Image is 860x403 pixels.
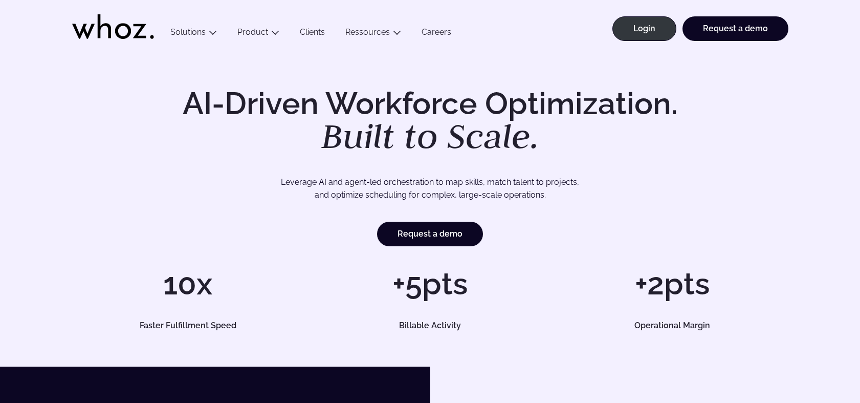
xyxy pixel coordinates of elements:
em: Built to Scale. [321,113,539,158]
h1: +5pts [314,268,546,299]
h5: Billable Activity [326,322,535,330]
h5: Operational Margin [568,322,777,330]
a: Request a demo [377,222,483,246]
h1: +2pts [556,268,788,299]
a: Request a demo [682,16,788,41]
h1: 10x [72,268,304,299]
a: Product [237,27,268,37]
a: Clients [290,27,335,41]
a: Careers [411,27,461,41]
a: Ressources [345,27,390,37]
a: Login [612,16,676,41]
button: Product [227,27,290,41]
button: Ressources [335,27,411,41]
p: Leverage AI and agent-led orchestration to map skills, match talent to projects, and optimize sch... [108,176,753,202]
button: Solutions [160,27,227,41]
h5: Faster Fulfillment Speed [83,322,292,330]
h1: AI-Driven Workforce Optimization. [168,88,692,154]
